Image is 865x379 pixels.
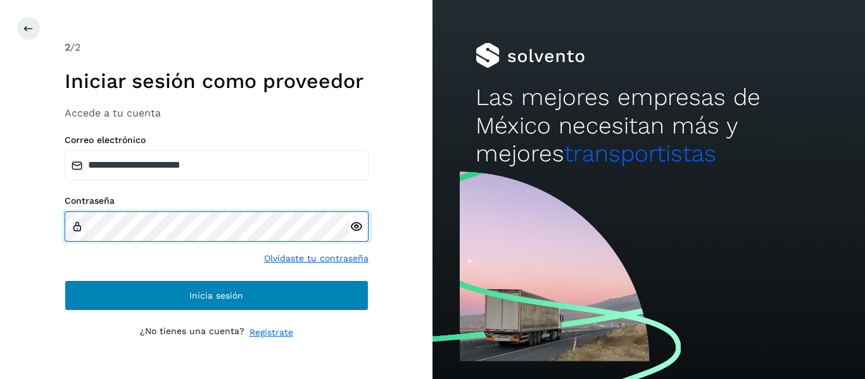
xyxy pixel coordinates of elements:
h2: Las mejores empresas de México necesitan más y mejores [476,84,821,168]
div: /2 [65,40,369,55]
span: transportistas [564,140,716,167]
span: 2 [65,41,70,53]
label: Contraseña [65,196,369,206]
a: Regístrate [249,326,293,339]
button: Inicia sesión [65,280,369,311]
span: Inicia sesión [189,291,243,300]
h3: Accede a tu cuenta [65,107,369,119]
h1: Iniciar sesión como proveedor [65,69,369,93]
label: Correo electrónico [65,135,369,146]
a: Olvidaste tu contraseña [264,252,369,265]
p: ¿No tienes una cuenta? [140,326,244,339]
